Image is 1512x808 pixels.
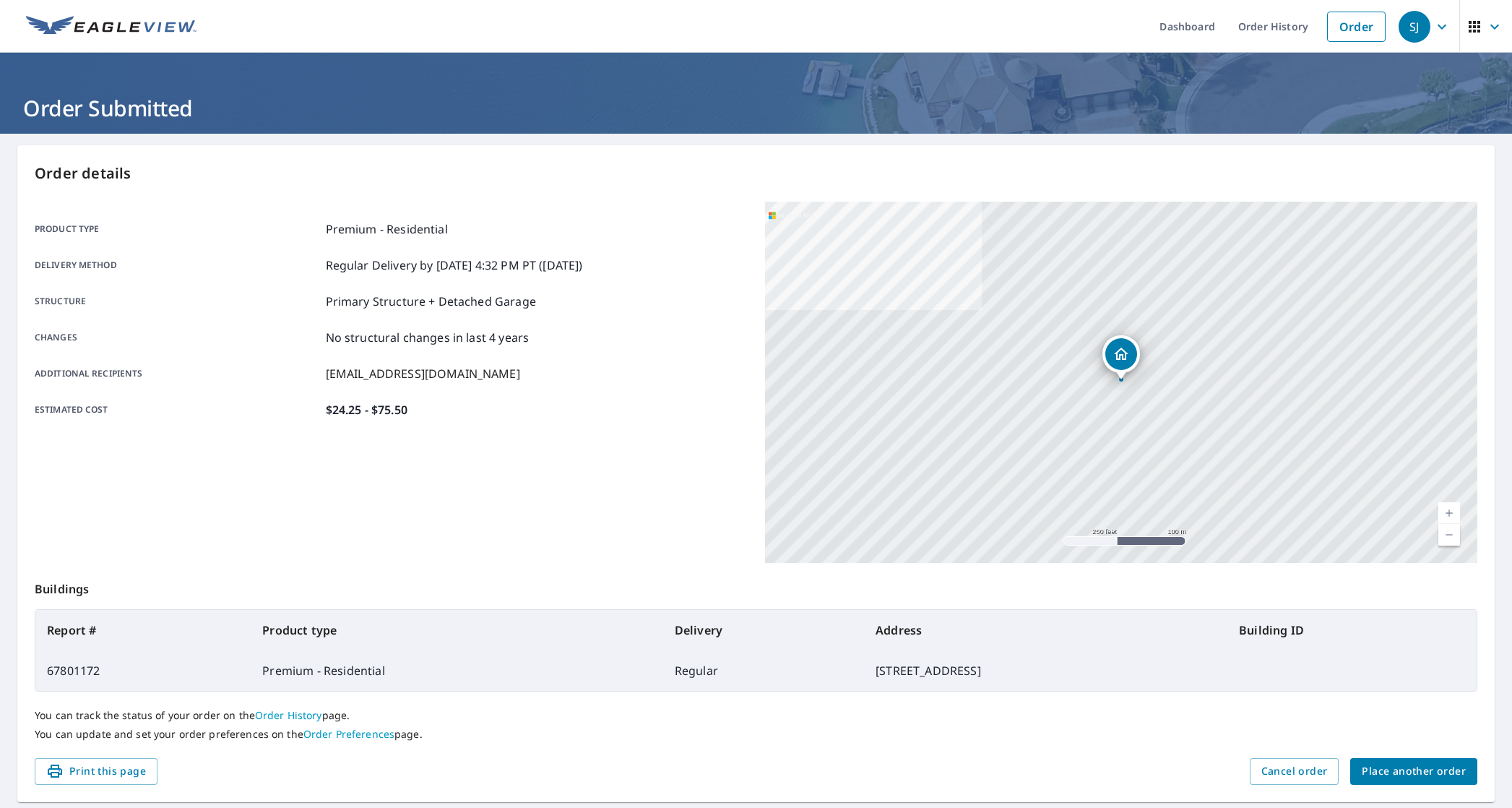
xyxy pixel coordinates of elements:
p: No structural changes in last 4 years [326,329,530,346]
p: Buildings [35,563,1477,609]
th: Report # [35,610,251,650]
p: Premium - Residential [326,220,448,238]
button: Place another order [1350,758,1477,785]
p: [EMAIL_ADDRESS][DOMAIN_NAME] [326,365,520,382]
div: Dropped pin, building 1, Residential property, 12500 Vonn Rd Largo, FL 33774 [1102,335,1140,380]
button: Cancel order [1250,758,1339,785]
img: EV Logo [26,16,196,38]
span: Print this page [46,762,146,781]
p: Order details [35,163,1477,184]
span: Place another order [1362,762,1466,781]
th: Delivery [663,610,864,650]
p: $24.25 - $75.50 [326,401,407,418]
td: 67801172 [35,650,251,691]
a: Current Level 17, Zoom Out [1438,524,1460,546]
p: Regular Delivery by [DATE] 4:32 PM PT ([DATE]) [326,257,583,274]
p: Changes [35,329,320,346]
th: Address [864,610,1227,650]
a: Order History [255,708,322,722]
p: Primary Structure + Detached Garage [326,293,536,310]
h1: Order Submitted [17,93,1495,123]
a: Order Preferences [303,727,394,741]
td: Premium - Residential [251,650,663,691]
div: SJ [1399,11,1430,43]
p: Structure [35,293,320,310]
p: Delivery method [35,257,320,274]
span: Cancel order [1261,762,1328,781]
a: Current Level 17, Zoom In [1438,502,1460,524]
p: Product type [35,220,320,238]
th: Product type [251,610,663,650]
p: Additional recipients [35,365,320,382]
p: You can update and set your order preferences on the page. [35,728,1477,741]
p: Estimated cost [35,401,320,418]
button: Print this page [35,758,157,785]
th: Building ID [1227,610,1477,650]
td: Regular [663,650,864,691]
td: [STREET_ADDRESS] [864,650,1227,691]
a: Order [1327,12,1386,42]
p: You can track the status of your order on the page. [35,709,1477,722]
